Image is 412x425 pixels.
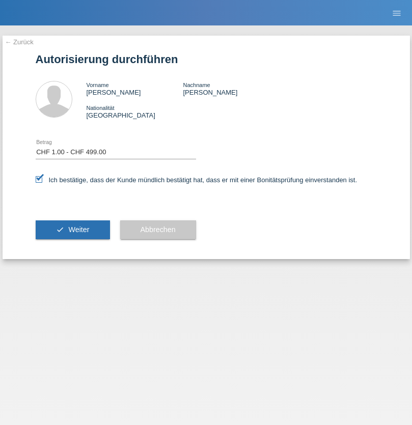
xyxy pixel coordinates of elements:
[392,8,402,18] i: menu
[56,225,64,234] i: check
[87,105,115,111] span: Nationalität
[36,220,110,240] button: check Weiter
[5,38,34,46] a: ← Zurück
[87,82,109,88] span: Vorname
[120,220,196,240] button: Abbrechen
[36,176,358,184] label: Ich bestätige, dass der Kunde mündlich bestätigt hat, dass er mit einer Bonitätsprüfung einversta...
[387,10,407,16] a: menu
[36,53,377,66] h1: Autorisierung durchführen
[183,82,210,88] span: Nachname
[141,225,176,234] span: Abbrechen
[87,81,183,96] div: [PERSON_NAME]
[87,104,183,119] div: [GEOGRAPHIC_DATA]
[183,81,280,96] div: [PERSON_NAME]
[68,225,89,234] span: Weiter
